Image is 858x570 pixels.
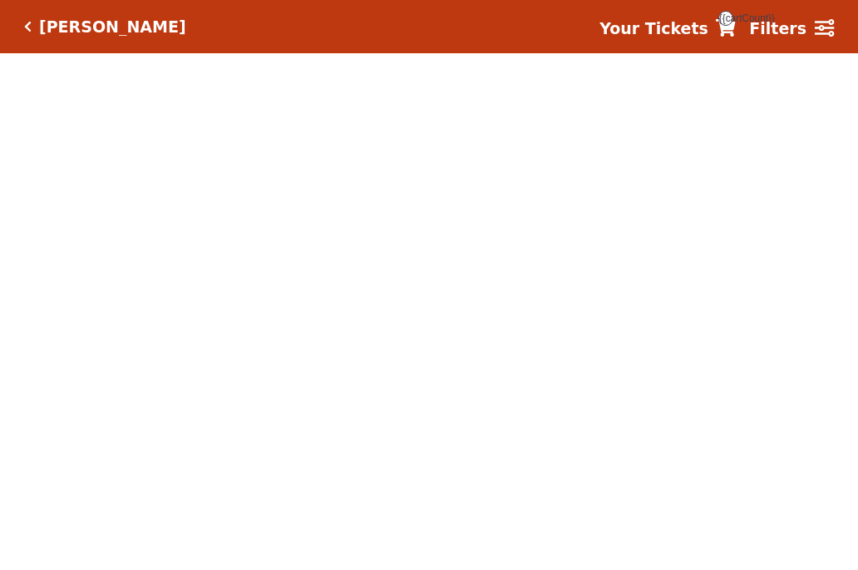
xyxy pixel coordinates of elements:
a: Filters [749,17,834,41]
strong: Filters [749,19,806,37]
h5: [PERSON_NAME] [39,17,186,37]
a: Click here to go back to filters [24,21,32,32]
span: {{cartCount}} [718,11,733,26]
a: Your Tickets {{cartCount}} [599,17,736,41]
strong: Your Tickets [599,19,708,37]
